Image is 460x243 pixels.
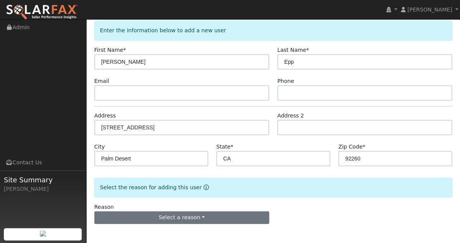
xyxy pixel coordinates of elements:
[94,21,452,40] div: Enter the information below to add a new user
[94,46,126,54] label: First Name
[94,203,114,211] label: Reason
[94,211,269,224] button: Select a reason
[202,184,209,190] a: Reason for new user
[216,143,233,151] label: State
[277,112,304,120] label: Address 2
[94,77,109,85] label: Email
[230,144,233,150] span: Required
[94,143,105,151] label: City
[362,144,365,150] span: Required
[40,230,46,236] img: retrieve
[4,175,82,185] span: Site Summary
[123,47,126,53] span: Required
[94,178,452,197] div: Select the reason for adding this user
[277,77,294,85] label: Phone
[277,46,309,54] label: Last Name
[407,7,452,13] span: [PERSON_NAME]
[338,143,365,151] label: Zip Code
[306,47,309,53] span: Required
[4,185,82,193] div: [PERSON_NAME]
[6,4,78,20] img: SolarFax
[94,112,116,120] label: Address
